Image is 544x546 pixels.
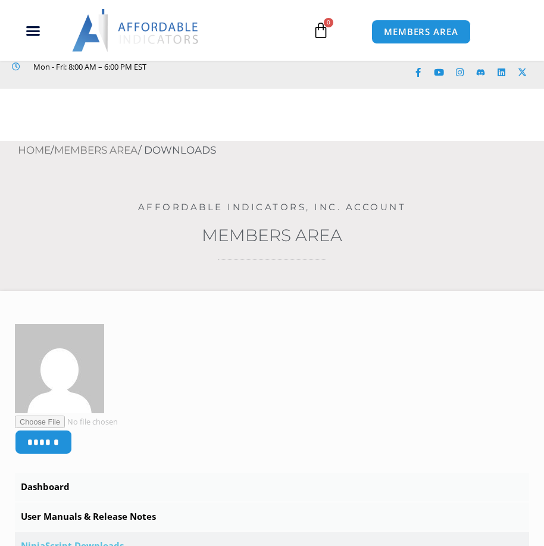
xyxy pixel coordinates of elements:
[18,144,51,156] a: Home
[15,503,529,531] a: User Manuals & Release Notes
[295,13,347,48] a: 0
[371,20,471,44] a: MEMBERS AREA
[18,141,544,160] nav: Breadcrumb
[15,324,104,413] img: 0465fc0fcad1c8ca0b1ee3ac02ebe01007fe165d7186068cacd5edfe0a338972
[72,9,200,52] img: LogoAI | Affordable Indicators – NinjaTrader
[384,27,458,36] span: MEMBERS AREA
[15,473,529,501] a: Dashboard
[6,19,60,42] div: Menu Toggle
[202,225,342,245] a: Members Area
[138,201,407,213] a: Affordable Indicators, Inc. Account
[324,18,333,27] span: 0
[54,144,138,156] a: Members Area
[12,74,190,86] iframe: Customer reviews powered by Trustpilot
[30,60,146,74] span: Mon - Fri: 8:00 AM – 6:00 PM EST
